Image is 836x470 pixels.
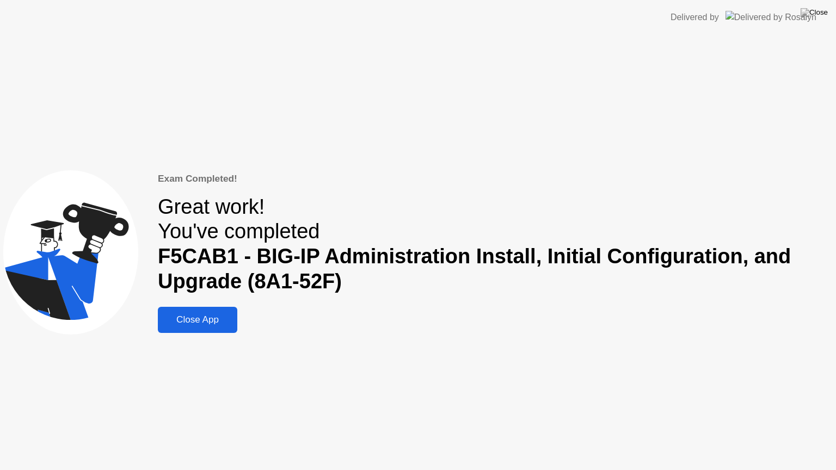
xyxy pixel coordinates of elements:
[158,245,791,293] b: F5CAB1 - BIG-IP Administration Install, Initial Configuration, and Upgrade (8A1-52F)
[158,172,833,186] div: Exam Completed!
[726,11,816,23] img: Delivered by Rosalyn
[671,11,719,24] div: Delivered by
[158,307,237,333] button: Close App
[158,195,833,294] div: Great work! You've completed
[161,314,234,325] div: Close App
[801,8,828,17] img: Close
